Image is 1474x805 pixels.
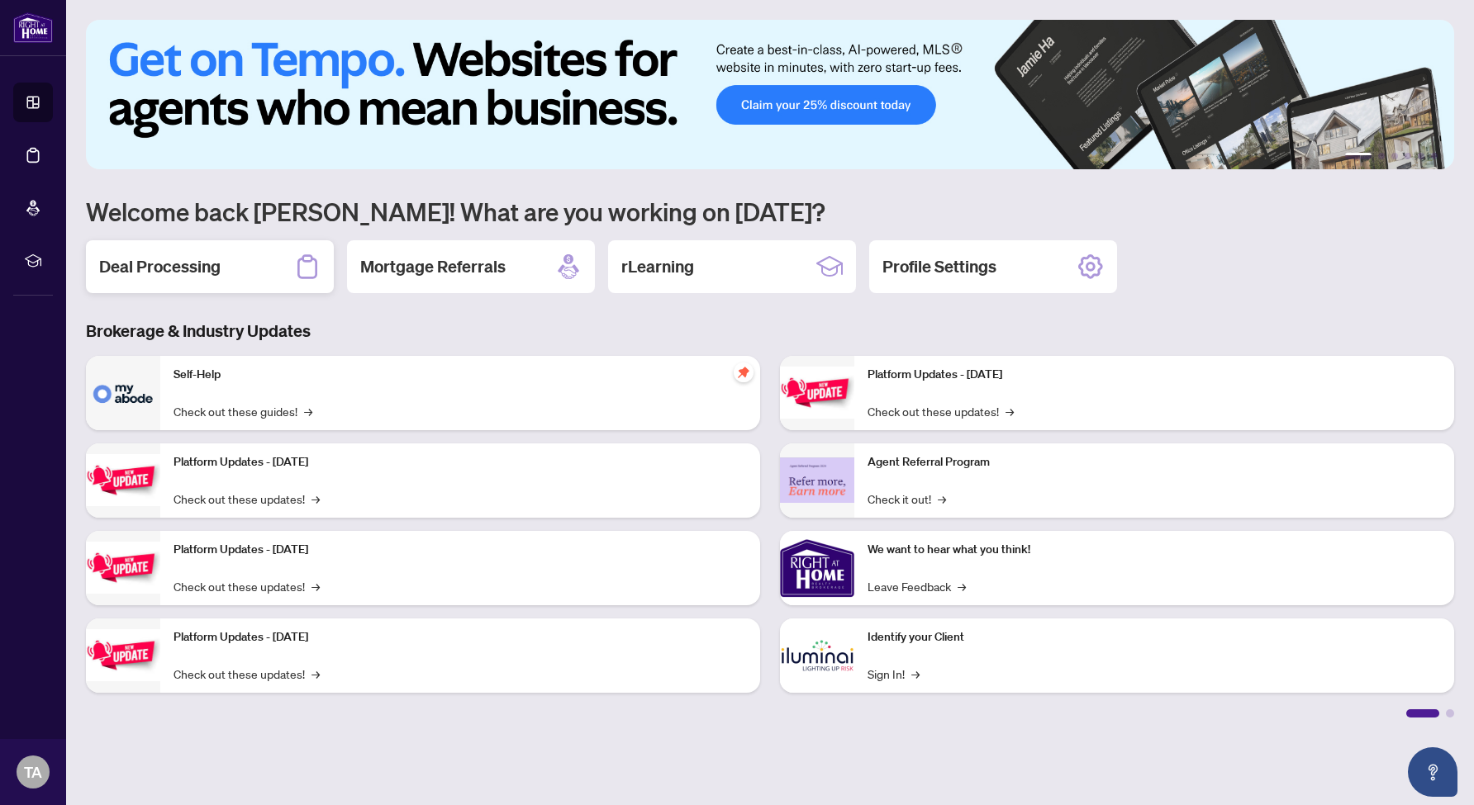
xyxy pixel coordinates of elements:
[780,367,854,419] img: Platform Updates - June 23, 2025
[868,490,946,508] a: Check it out!→
[1378,153,1385,159] button: 2
[99,255,221,278] h2: Deal Processing
[1431,153,1438,159] button: 6
[86,629,160,681] img: Platform Updates - July 8, 2025
[86,20,1454,169] img: Slide 0
[780,457,854,503] img: Agent Referral Program
[360,255,506,278] h2: Mortgage Referrals
[911,665,920,683] span: →
[868,402,1014,420] a: Check out these updates!→
[311,665,320,683] span: →
[868,665,920,683] a: Sign In!→
[938,490,946,508] span: →
[86,356,160,430] img: Self-Help
[174,577,320,595] a: Check out these updates!→
[1345,153,1372,159] button: 1
[86,454,160,506] img: Platform Updates - September 16, 2025
[311,577,320,595] span: →
[868,541,1441,559] p: We want to hear what you think!
[882,255,996,278] h2: Profile Settings
[1391,153,1398,159] button: 3
[1006,402,1014,420] span: →
[1408,747,1457,797] button: Open asap
[304,402,312,420] span: →
[24,760,42,784] span: TA
[868,628,1441,646] p: Identify your Client
[86,320,1454,343] h3: Brokerage & Industry Updates
[174,366,747,384] p: Self-Help
[13,12,53,43] img: logo
[1405,153,1411,159] button: 4
[868,366,1441,384] p: Platform Updates - [DATE]
[868,577,966,595] a: Leave Feedback→
[174,490,320,508] a: Check out these updates!→
[1418,153,1424,159] button: 5
[174,453,747,471] p: Platform Updates - [DATE]
[780,531,854,605] img: We want to hear what you think!
[621,255,694,278] h2: rLearning
[86,196,1454,227] h1: Welcome back [PERSON_NAME]! What are you working on [DATE]?
[174,665,320,683] a: Check out these updates!→
[780,618,854,693] img: Identify your Client
[174,541,747,559] p: Platform Updates - [DATE]
[868,453,1441,471] p: Agent Referral Program
[311,490,320,508] span: →
[86,542,160,594] img: Platform Updates - July 21, 2025
[174,402,312,420] a: Check out these guides!→
[734,362,754,382] span: pushpin
[958,577,966,595] span: →
[174,628,747,646] p: Platform Updates - [DATE]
